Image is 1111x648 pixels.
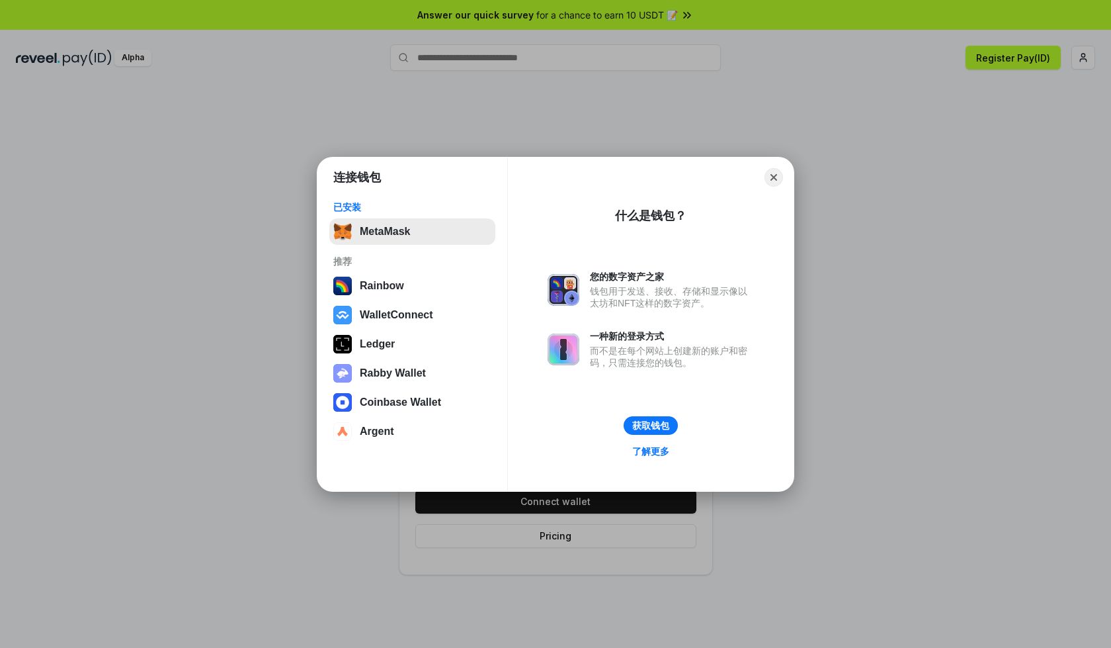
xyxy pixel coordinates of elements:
[333,306,352,324] img: svg+xml,%3Csvg%20width%3D%2228%22%20height%3D%2228%22%20viewBox%3D%220%200%2028%2028%22%20fill%3D...
[764,168,783,187] button: Close
[329,302,495,328] button: WalletConnect
[333,364,352,383] img: svg+xml,%3Csvg%20xmlns%3D%22http%3A%2F%2Fwww.w3.org%2F2000%2Fsvg%22%20fill%3D%22none%22%20viewBox...
[624,416,678,435] button: 获取钱包
[329,360,495,387] button: Rabby Wallet
[333,222,352,241] img: svg+xml,%3Csvg%20fill%3D%22none%22%20height%3D%2233%22%20viewBox%3D%220%200%2035%2033%22%20width%...
[333,335,352,353] img: svg+xml,%3Csvg%20xmlns%3D%22http%3A%2F%2Fwww.w3.org%2F2000%2Fsvg%22%20width%3D%2228%22%20height%3...
[360,309,433,321] div: WalletConnect
[360,338,395,350] div: Ledger
[360,396,441,408] div: Coinbase Wallet
[590,271,754,283] div: 您的数字资产之家
[590,345,754,369] div: 而不是在每个网站上创建新的账户和密码，只需连接您的钱包。
[329,389,495,416] button: Coinbase Wallet
[590,285,754,309] div: 钱包用于发送、接收、存储和显示像以太坊和NFT这样的数字资产。
[329,418,495,445] button: Argent
[548,334,579,365] img: svg+xml,%3Csvg%20xmlns%3D%22http%3A%2F%2Fwww.w3.org%2F2000%2Fsvg%22%20fill%3D%22none%22%20viewBox...
[615,208,686,224] div: 什么是钱包？
[329,273,495,299] button: Rainbow
[333,277,352,295] img: svg+xml,%3Csvg%20width%3D%22120%22%20height%3D%22120%22%20viewBox%3D%220%200%20120%20120%22%20fil...
[632,420,669,432] div: 获取钱包
[333,422,352,441] img: svg+xml,%3Csvg%20width%3D%2228%22%20height%3D%2228%22%20viewBox%3D%220%200%2028%2028%22%20fill%3D...
[333,201,491,213] div: 已安装
[590,330,754,342] div: 一种新的登录方式
[360,426,394,438] div: Argent
[333,255,491,267] div: 推荐
[548,274,579,306] img: svg+xml,%3Csvg%20xmlns%3D%22http%3A%2F%2Fwww.w3.org%2F2000%2Fsvg%22%20fill%3D%22none%22%20viewBox...
[329,331,495,357] button: Ledger
[360,226,410,238] div: MetaMask
[360,280,404,292] div: Rainbow
[624,443,677,460] a: 了解更多
[360,367,426,379] div: Rabby Wallet
[632,445,669,457] div: 了解更多
[333,393,352,412] img: svg+xml,%3Csvg%20width%3D%2228%22%20height%3D%2228%22%20viewBox%3D%220%200%2028%2028%22%20fill%3D...
[329,218,495,245] button: MetaMask
[333,169,381,185] h1: 连接钱包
